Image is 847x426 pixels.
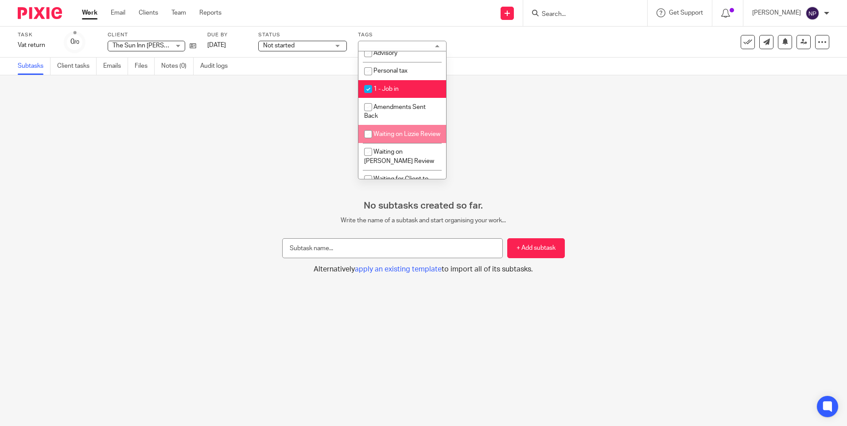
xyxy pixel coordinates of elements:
p: [PERSON_NAME] [752,8,801,17]
span: Waiting on [PERSON_NAME] Review [364,149,434,164]
span: The Sun Inn [PERSON_NAME] Ltd [113,43,206,49]
span: Personal tax [373,68,408,74]
span: Amendments Sent Back [364,104,426,120]
small: /0 [74,40,79,45]
a: Reports [199,8,221,17]
a: Subtasks [18,58,51,75]
span: Waiting on Lizzie Review [373,131,440,137]
span: Waiting for Client to Sign [364,176,428,191]
button: + Add subtask [507,238,565,258]
label: Task [18,31,53,39]
a: Audit logs [200,58,234,75]
button: Alternativelyapply an existing templateto import all of its subtasks. [282,265,564,274]
a: Emails [103,58,128,75]
div: Vat return [18,41,53,50]
span: Get Support [669,10,703,16]
a: Clients [139,8,158,17]
div: 0 [70,37,79,47]
label: Status [258,31,347,39]
h2: No subtasks created so far. [282,200,564,212]
label: Tags [358,31,447,39]
input: Subtask name... [282,238,503,258]
span: [DATE] [207,42,226,48]
span: Not started [263,43,295,49]
span: Advisory [373,50,397,56]
a: Team [171,8,186,17]
img: svg%3E [805,6,820,20]
input: Search [541,11,621,19]
a: Files [135,58,155,75]
span: 1 - Job in [373,86,399,92]
label: Due by [207,31,247,39]
a: Email [111,8,125,17]
span: apply an existing template [355,266,442,273]
label: Client [108,31,196,39]
a: Notes (0) [161,58,194,75]
a: Client tasks [57,58,97,75]
a: Work [82,8,97,17]
img: Pixie [18,7,62,19]
p: Write the name of a subtask and start organising your work... [282,216,564,225]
